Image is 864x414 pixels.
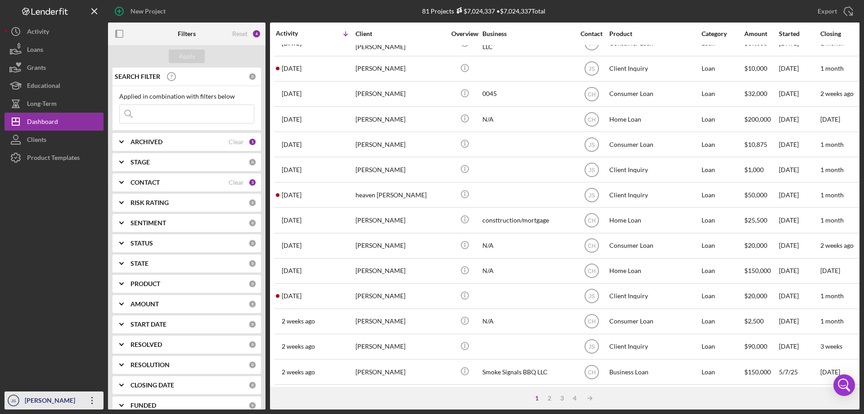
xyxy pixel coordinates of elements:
a: Grants [4,59,103,77]
div: Loan [702,284,743,308]
div: 0 [248,401,256,409]
text: CH [588,116,595,123]
div: N/A [482,309,572,333]
time: 2025-09-22 00:59 [282,292,301,300]
text: CH [588,218,595,224]
b: PRODUCT [130,280,160,287]
div: [DATE] [779,158,819,182]
div: 1 [531,395,543,402]
time: 1 month [820,64,844,72]
time: 2025-09-19 01:51 [282,318,315,325]
b: SENTIMENT [130,219,166,227]
div: [DATE] [779,259,819,283]
div: [DATE] [779,82,819,106]
time: 2025-09-25 20:42 [282,141,301,148]
a: Educational [4,77,103,95]
time: 1 month [820,317,844,325]
div: [PERSON_NAME] [22,391,81,412]
div: [DATE] [779,335,819,359]
div: $7,024,337 [454,7,495,15]
b: CONTACT [130,179,160,186]
div: [PERSON_NAME] [355,107,445,131]
div: [PERSON_NAME] [355,208,445,232]
div: 0 [248,300,256,308]
div: Business [482,30,572,37]
div: [DATE] [779,309,819,333]
div: Grants [27,59,46,79]
div: Loan [702,208,743,232]
div: Loan [702,360,743,384]
div: Consumer Loan [609,132,699,156]
time: 2025-09-25 16:46 [282,166,301,173]
div: [PERSON_NAME] [355,82,445,106]
div: Client Inquiry [609,57,699,81]
span: $2,500 [744,317,764,325]
div: [DATE] [779,183,819,207]
div: Business Loan [609,360,699,384]
div: heaven [PERSON_NAME] [355,183,445,207]
div: Consumer Loan [609,385,699,409]
div: Applied in combination with filters below [119,93,254,100]
text: JS [588,141,594,148]
div: Started [779,30,819,37]
div: Loan [702,57,743,81]
div: [DATE] [779,107,819,131]
a: Loans [4,41,103,59]
button: Product Templates [4,149,103,167]
span: $200,000 [744,115,771,123]
div: [PERSON_NAME] [355,309,445,333]
div: Clear [229,179,244,186]
b: AMOUNT [130,300,159,308]
div: [DATE] [779,234,819,258]
time: 2025-09-26 20:34 [282,65,301,72]
div: Dashboard [27,113,58,133]
div: Contact [575,30,608,37]
span: $50,000 [744,191,767,199]
text: CH [588,268,595,274]
div: 0 [248,381,256,389]
span: $150,000 [744,267,771,274]
b: RISK RATING [130,199,169,206]
time: [DATE] [820,115,840,123]
b: FUNDED [130,402,156,409]
div: [PERSON_NAME] [355,132,445,156]
span: $20,000 [744,241,767,249]
span: $150,000 [744,368,771,376]
div: [DATE] [779,385,819,409]
div: 5/7/25 [779,360,819,384]
div: 0 [248,73,256,81]
time: 2025-09-23 20:17 [282,217,301,224]
div: 0045 [482,82,572,106]
text: CH [588,369,595,375]
div: Loan [702,234,743,258]
div: 0 [248,239,256,247]
div: Loan [702,158,743,182]
div: 0 [248,341,256,349]
span: $32,000 [744,90,767,97]
time: 2025-09-23 18:05 [282,242,301,249]
div: 0 [248,199,256,207]
time: 2025-09-26 17:27 [282,90,301,97]
time: 1 month [820,191,844,199]
time: 1 month [820,141,844,148]
div: 4 [568,395,581,402]
div: [PERSON_NAME] [355,284,445,308]
a: Dashboard [4,113,103,131]
button: Clients [4,131,103,149]
div: [PERSON_NAME] [355,335,445,359]
div: Home Loan [609,208,699,232]
text: JS [588,344,594,350]
div: 3 [248,178,256,187]
time: [DATE] [820,368,840,376]
time: 2025-09-26 15:45 [282,116,301,123]
div: Loan [702,107,743,131]
div: 81 Projects • $7,024,337 Total [422,7,545,15]
div: Loan [702,259,743,283]
div: Client [355,30,445,37]
text: CH [588,318,595,325]
div: consttruction/mortgage [482,208,572,232]
div: Clear [229,138,244,146]
b: STATE [130,260,148,267]
div: Amount [744,30,778,37]
text: CH [588,91,595,97]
